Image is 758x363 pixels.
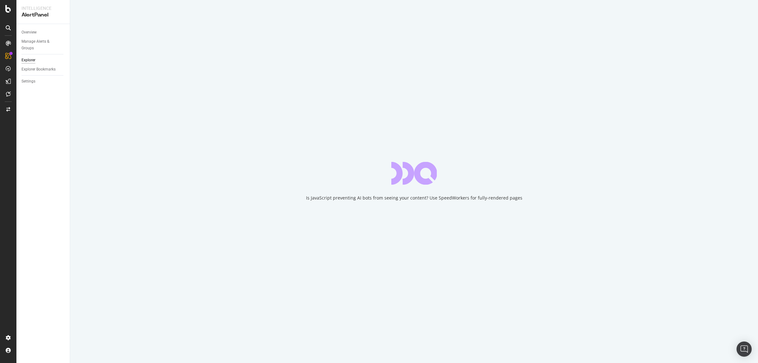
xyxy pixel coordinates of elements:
a: Explorer [21,57,65,64]
div: animation [391,162,437,185]
div: Manage Alerts & Groups [21,38,59,52]
div: Explorer Bookmarks [21,66,56,73]
a: Settings [21,78,65,85]
a: Overview [21,29,65,36]
div: Is JavaScript preventing AI bots from seeing your content? Use SpeedWorkers for fully-rendered pages [306,195,522,201]
div: Open Intercom Messenger [737,341,752,357]
div: AlertPanel [21,11,65,19]
a: Manage Alerts & Groups [21,38,65,52]
div: Settings [21,78,35,85]
a: Explorer Bookmarks [21,66,65,73]
div: Explorer [21,57,35,64]
div: Overview [21,29,37,36]
div: Intelligence [21,5,65,11]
